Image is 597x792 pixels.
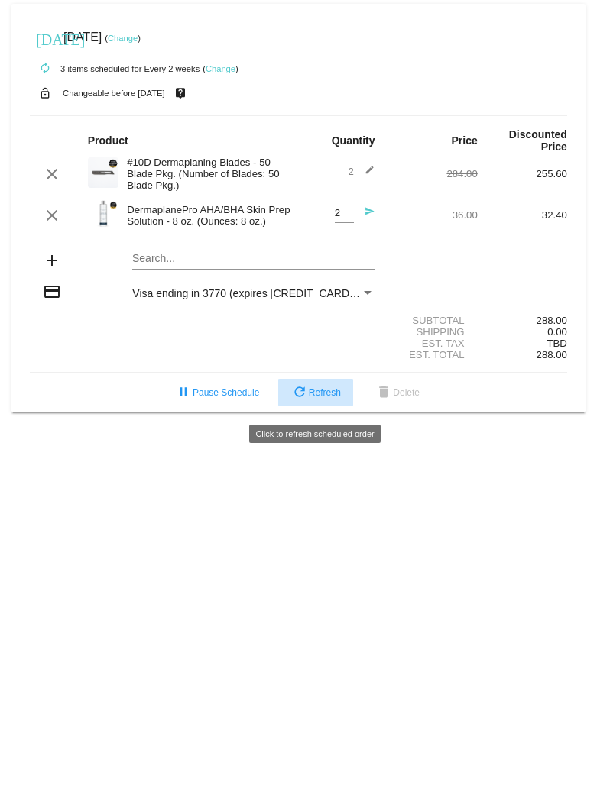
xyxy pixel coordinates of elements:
strong: Product [88,134,128,147]
mat-select: Payment Method [132,287,375,299]
div: Est. Tax [388,338,478,349]
span: Visa ending in 3770 (expires [CREDIT_CARD_DATA]) [132,287,388,299]
div: DermaplanePro AHA/BHA Skin Prep Solution - 8 oz. (Ounces: 8 oz.) [119,204,298,227]
mat-icon: delete [375,384,393,402]
mat-icon: edit [356,165,375,183]
span: Refresh [290,387,341,398]
img: Cart-Images-24.png [88,199,118,229]
span: 288.00 [537,349,567,360]
mat-icon: refresh [290,384,309,402]
button: Delete [362,379,432,406]
input: Search... [132,253,375,265]
strong: Discounted Price [509,128,567,153]
mat-icon: lock_open [36,83,54,103]
div: 255.60 [478,168,567,179]
input: Quantity [335,208,354,219]
div: 36.00 [388,209,478,221]
mat-icon: send [356,206,375,225]
span: 0.00 [547,326,567,338]
mat-icon: add [43,251,61,270]
small: ( ) [203,64,238,73]
mat-icon: credit_card [43,283,61,301]
span: Pause Schedule [174,387,259,398]
mat-icon: live_help [171,83,190,103]
img: dermaplanepro-10d-dermaplaning-blade-close-up.png [88,157,118,188]
mat-icon: [DATE] [36,29,54,47]
mat-icon: pause [174,384,193,402]
div: 284.00 [388,168,478,179]
strong: Price [452,134,478,147]
div: Subtotal [388,315,478,326]
a: Change [108,34,138,43]
mat-icon: clear [43,206,61,225]
div: 288.00 [478,315,567,326]
small: Changeable before [DATE] [63,89,165,98]
small: 3 items scheduled for Every 2 weeks [30,64,200,73]
span: TBD [547,338,567,349]
div: #10D Dermaplaning Blades - 50 Blade Pkg. (Number of Blades: 50 Blade Pkg.) [119,157,298,191]
div: 32.40 [478,209,567,221]
div: Shipping [388,326,478,338]
span: 2 [348,166,375,177]
mat-icon: autorenew [36,60,54,78]
strong: Quantity [332,134,375,147]
a: Change [206,64,235,73]
button: Pause Schedule [162,379,271,406]
mat-icon: clear [43,165,61,183]
span: Delete [375,387,420,398]
div: Est. Total [388,349,478,360]
small: ( ) [105,34,141,43]
button: Refresh [278,379,353,406]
